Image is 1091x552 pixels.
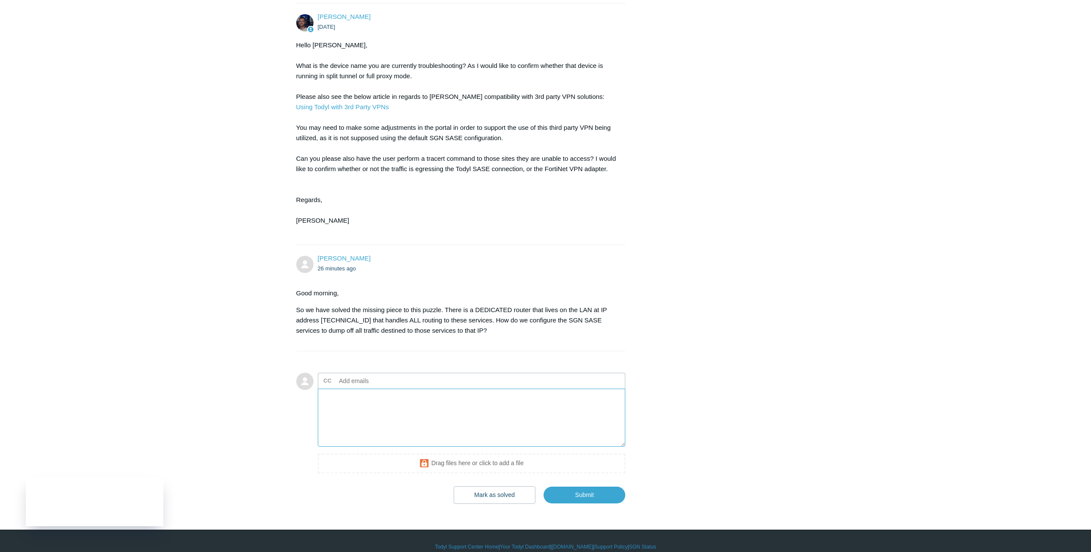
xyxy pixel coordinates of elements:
[296,103,389,110] a: Using Todyl with 3rd Party VPNs
[26,477,163,526] iframe: Todyl Status
[318,255,371,262] span: Charles Perkins
[594,543,627,551] a: Support Policy
[318,265,356,272] time: 10/07/2025, 10:16
[318,13,371,20] a: [PERSON_NAME]
[500,543,550,551] a: Your Todyl Dashboard
[296,305,617,336] p: So we have solved the missing piece to this puzzle. There is a DEDICATED router that lives on the...
[296,543,795,551] div: | | | |
[318,13,371,20] span: Connor Davis
[336,374,428,387] input: Add emails
[318,389,626,447] textarea: Add your reply
[629,543,656,551] a: SGN Status
[323,374,332,387] label: CC
[296,288,617,298] p: Good morning,
[435,543,498,551] a: Todyl Support Center Home
[552,543,593,551] a: [DOMAIN_NAME]
[318,255,371,262] a: [PERSON_NAME]
[544,487,625,503] input: Submit
[318,24,335,30] time: 09/24/2025, 15:27
[296,40,617,236] div: Hello [PERSON_NAME], What is the device name you are currently troubleshooting? As I would like t...
[454,486,535,503] button: Mark as solved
